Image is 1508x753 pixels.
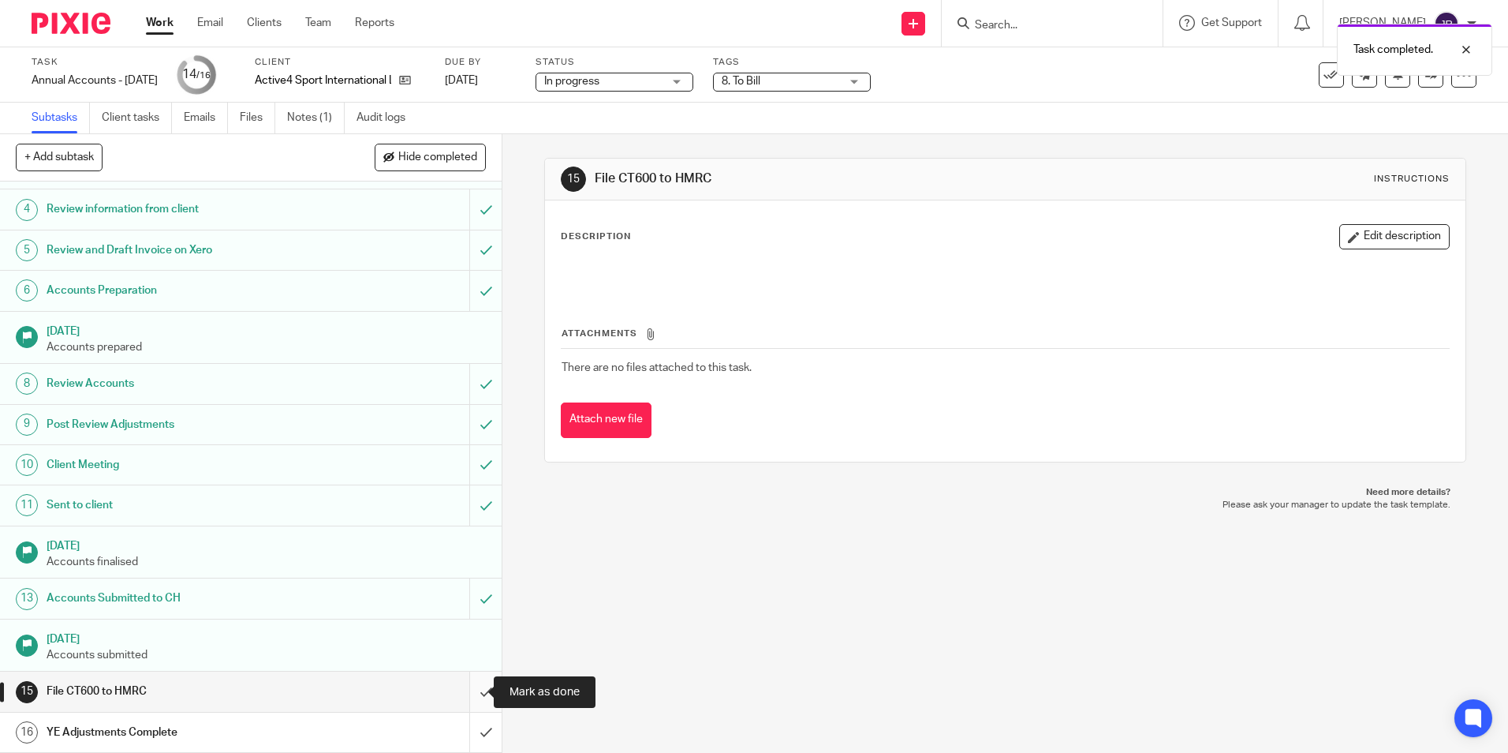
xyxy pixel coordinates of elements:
[47,647,487,663] p: Accounts submitted
[184,103,228,133] a: Emails
[47,627,487,647] h1: [DATE]
[561,403,651,438] button: Attach new file
[32,13,110,34] img: Pixie
[47,197,318,221] h1: Review information from client
[356,103,417,133] a: Audit logs
[544,76,599,87] span: In progress
[32,73,158,88] div: Annual Accounts - [DATE]
[47,554,487,570] p: Accounts finalised
[47,372,318,395] h1: Review Accounts
[182,66,211,84] div: 14
[16,373,38,395] div: 8
[16,588,38,610] div: 13
[197,15,223,31] a: Email
[1339,224,1450,249] button: Edit description
[32,103,90,133] a: Subtasks
[16,279,38,302] div: 6
[355,15,394,31] a: Reports
[47,534,487,554] h1: [DATE]
[47,680,318,703] h1: File CT600 to HMRC
[47,339,487,355] p: Accounts prepared
[196,71,211,80] small: /16
[47,493,318,517] h1: Sent to client
[16,239,38,261] div: 5
[240,103,275,133] a: Files
[32,56,158,69] label: Task
[47,238,318,262] h1: Review and Draft Invoice on Xero
[47,320,487,339] h1: [DATE]
[47,586,318,610] h1: Accounts Submitted to CH
[1374,173,1450,185] div: Instructions
[595,170,1039,187] h1: File CT600 to HMRC
[47,413,318,436] h1: Post Review Adjustments
[16,494,38,516] div: 11
[102,103,172,133] a: Client tasks
[561,167,586,192] div: 15
[255,73,391,88] p: Active4 Sport International Ltd
[16,681,38,703] div: 15
[305,15,331,31] a: Team
[287,103,345,133] a: Notes (1)
[562,329,637,338] span: Attachments
[398,152,477,164] span: Hide completed
[47,721,318,744] h1: YE Adjustments Complete
[16,414,38,436] div: 9
[47,453,318,477] h1: Client Meeting
[445,56,516,69] label: Due by
[561,230,631,243] p: Description
[16,199,38,221] div: 4
[445,75,478,86] span: [DATE]
[1434,11,1459,36] img: svg%3E
[146,15,174,31] a: Work
[16,721,38,744] div: 16
[722,76,760,87] span: 8. To Bill
[562,362,752,373] span: There are no files attached to this task.
[1353,42,1433,58] p: Task completed.
[536,56,693,69] label: Status
[375,144,486,170] button: Hide completed
[16,454,38,476] div: 10
[47,279,318,302] h1: Accounts Preparation
[255,56,425,69] label: Client
[16,144,103,170] button: + Add subtask
[247,15,282,31] a: Clients
[32,73,158,88] div: Annual Accounts - February 2025
[713,56,871,69] label: Tags
[560,499,1450,511] p: Please ask your manager to update the task template.
[560,486,1450,499] p: Need more details?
